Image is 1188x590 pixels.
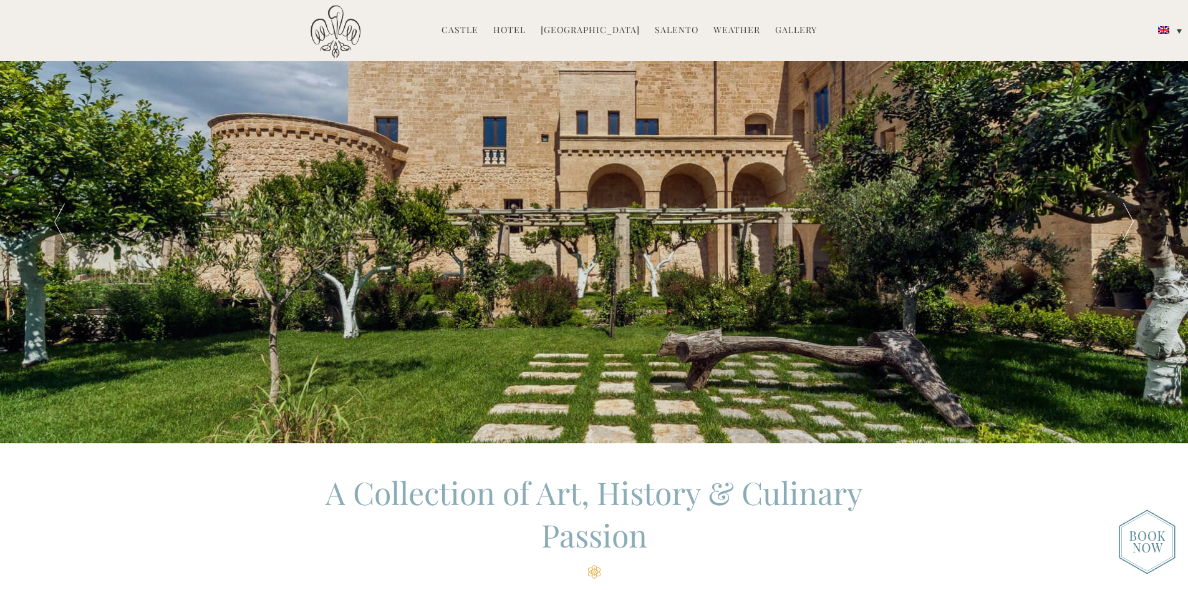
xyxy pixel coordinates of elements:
[655,24,698,38] a: Salento
[775,24,817,38] a: Gallery
[442,24,478,38] a: Castle
[493,24,526,38] a: Hotel
[1158,26,1169,34] img: English
[713,24,760,38] a: Weather
[326,471,862,556] span: A Collection of Art, History & Culinary Passion
[311,5,360,58] img: Castello di Ugento
[541,24,640,38] a: [GEOGRAPHIC_DATA]
[1119,509,1176,574] img: new-booknow.png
